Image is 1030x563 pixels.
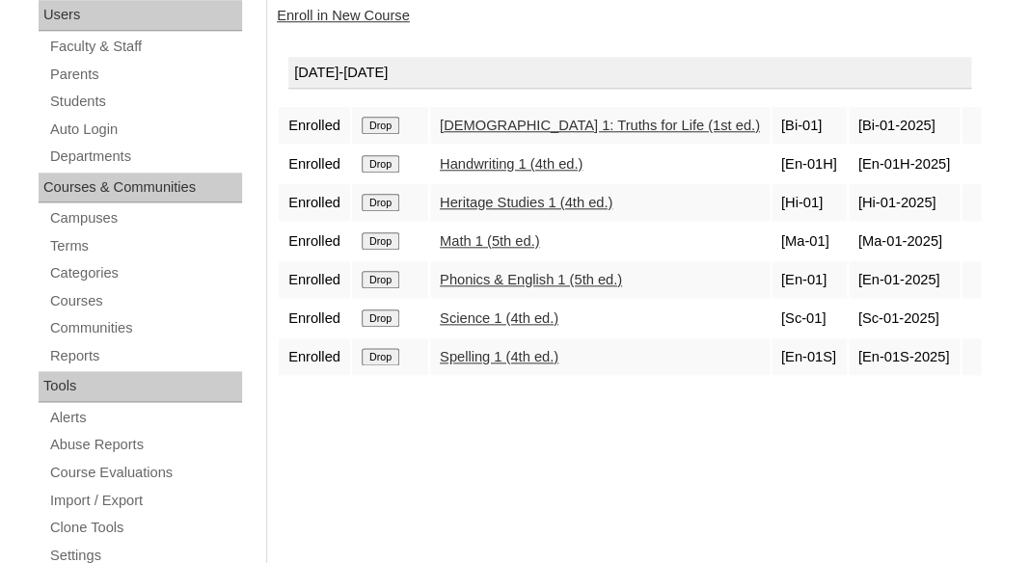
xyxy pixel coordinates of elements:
[279,338,350,375] td: Enrolled
[440,272,622,287] a: Phonics & English 1 (5th ed.)
[48,90,242,114] a: Students
[849,338,960,375] td: [En-01S-2025]
[48,206,242,230] a: Campuses
[772,184,847,221] td: [Hi-01]
[279,261,350,298] td: Enrolled
[849,223,960,259] td: [Ma-01-2025]
[440,349,558,364] a: Spelling 1 (4th ed.)
[48,118,242,142] a: Auto Login
[277,8,410,23] a: Enroll in New Course
[362,348,399,365] input: Drop
[772,261,847,298] td: [En-01]
[362,271,399,288] input: Drop
[440,310,558,326] a: Science 1 (4th ed.)
[48,433,242,457] a: Abuse Reports
[362,117,399,134] input: Drop
[39,371,242,402] div: Tools
[772,107,847,144] td: [Bi-01]
[48,63,242,87] a: Parents
[48,344,242,368] a: Reports
[288,57,971,90] div: [DATE]-[DATE]
[772,338,847,375] td: [En-01S]
[48,489,242,513] a: Import / Export
[48,145,242,169] a: Departments
[279,146,350,182] td: Enrolled
[849,146,960,182] td: [En-01H-2025]
[362,309,399,327] input: Drop
[48,406,242,430] a: Alerts
[772,300,847,336] td: [Sc-01]
[772,146,847,182] td: [En-01H]
[279,223,350,259] td: Enrolled
[48,316,242,340] a: Communities
[362,155,399,173] input: Drop
[48,516,242,540] a: Clone Tools
[48,461,242,485] a: Course Evaluations
[849,261,960,298] td: [En-01-2025]
[440,156,583,172] a: Handwriting 1 (4th ed.)
[440,195,612,210] a: Heritage Studies 1 (4th ed.)
[48,234,242,258] a: Terms
[440,118,760,133] a: [DEMOGRAPHIC_DATA] 1: Truths for Life (1st ed.)
[362,194,399,211] input: Drop
[279,107,350,144] td: Enrolled
[849,184,960,221] td: [Hi-01-2025]
[48,35,242,59] a: Faculty & Staff
[772,223,847,259] td: [Ma-01]
[39,173,242,203] div: Courses & Communities
[362,232,399,250] input: Drop
[279,300,350,336] td: Enrolled
[48,289,242,313] a: Courses
[849,107,960,144] td: [Bi-01-2025]
[440,233,539,249] a: Math 1 (5th ed.)
[48,261,242,285] a: Categories
[849,300,960,336] td: [Sc-01-2025]
[279,184,350,221] td: Enrolled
